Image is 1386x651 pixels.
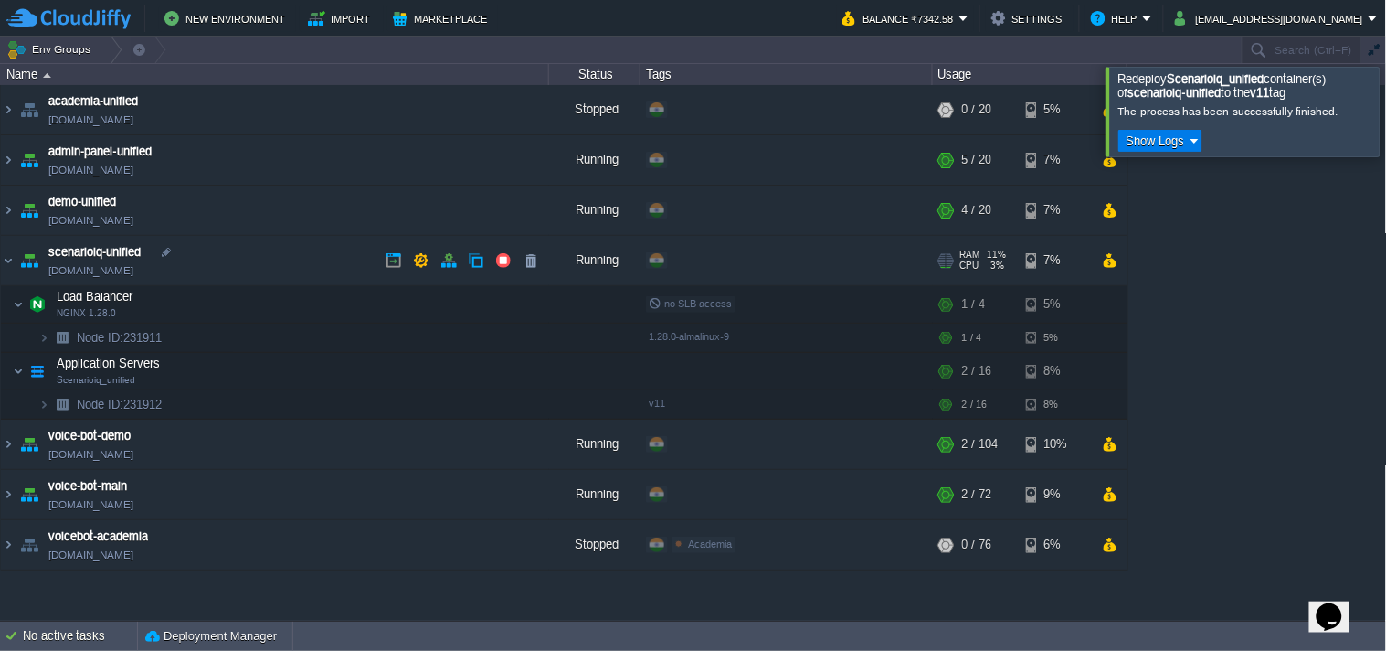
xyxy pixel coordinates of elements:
div: 7% [1026,186,1085,235]
button: Help [1091,7,1143,29]
span: 3% [987,261,1005,272]
button: New Environment [164,7,291,29]
span: 1.28.0-almalinux-9 [649,331,729,342]
span: 231911 [75,330,164,346]
button: Show Logs [1121,133,1190,149]
img: AMDAwAAAACH5BAEAAAAALAAAAAABAAEAAAICRAEAOw== [1,520,16,570]
div: 1 / 4 [962,324,981,352]
a: [DOMAIN_NAME] [48,211,133,229]
span: Load Balancer [55,289,135,304]
div: Stopped [549,85,640,134]
div: Usage [934,64,1127,85]
span: academia-unified [48,92,138,111]
img: AMDAwAAAACH5BAEAAAAALAAAAAABAAEAAAICRAEAOw== [38,324,49,352]
div: 8% [1026,390,1085,419]
div: 2 / 16 [962,353,991,390]
span: 11% [988,250,1007,261]
a: [DOMAIN_NAME] [48,445,133,464]
div: 2 / 104 [962,420,998,469]
span: Academia [688,539,732,550]
span: Node ID: [77,398,123,411]
button: Marketplace [393,7,492,29]
div: Running [549,186,640,235]
button: Import [308,7,376,29]
img: AMDAwAAAACH5BAEAAAAALAAAAAABAAEAAAICRAEAOw== [43,73,51,78]
img: AMDAwAAAACH5BAEAAAAALAAAAAABAAEAAAICRAEAOw== [25,353,50,390]
div: The process has been successfully finished. [1118,104,1375,119]
iframe: chat widget [1309,578,1368,633]
button: Deployment Manager [145,627,277,646]
button: Balance ₹7342.58 [842,7,959,29]
a: [DOMAIN_NAME] [48,261,133,280]
div: 8% [1026,353,1085,390]
button: [EMAIL_ADDRESS][DOMAIN_NAME] [1175,7,1369,29]
img: CloudJiffy [6,7,131,30]
button: Settings [991,7,1068,29]
a: [DOMAIN_NAME] [48,546,133,564]
img: AMDAwAAAACH5BAEAAAAALAAAAAABAAEAAAICRAEAOw== [16,470,42,519]
div: 5% [1026,286,1085,323]
div: 6% [1026,520,1085,570]
b: Scenarioiq_unified [1168,72,1264,86]
a: [DOMAIN_NAME] [48,161,133,179]
a: scenarioiq-unified [48,243,141,261]
b: v11 [1251,86,1270,100]
div: Running [549,420,640,469]
a: demo-unified [48,193,116,211]
img: AMDAwAAAACH5BAEAAAAALAAAAAABAAEAAAICRAEAOw== [1,236,16,285]
span: NGINX 1.28.0 [57,308,116,319]
img: AMDAwAAAACH5BAEAAAAALAAAAAABAAEAAAICRAEAOw== [16,236,42,285]
b: scenarioiq-unified [1128,86,1221,100]
img: AMDAwAAAACH5BAEAAAAALAAAAAABAAEAAAICRAEAOw== [1,420,16,469]
div: Name [2,64,548,85]
img: AMDAwAAAACH5BAEAAAAALAAAAAABAAEAAAICRAEAOw== [25,286,50,323]
img: AMDAwAAAACH5BAEAAAAALAAAAAABAAEAAAICRAEAOw== [49,324,75,352]
div: Stopped [549,520,640,570]
span: no SLB access [649,298,732,309]
div: 1 / 4 [962,286,985,323]
div: Status [550,64,640,85]
img: AMDAwAAAACH5BAEAAAAALAAAAAABAAEAAAICRAEAOw== [16,85,42,134]
div: Running [549,236,640,285]
div: Running [549,470,640,519]
span: voice-bot-demo [48,427,131,445]
div: 5% [1026,85,1085,134]
img: AMDAwAAAACH5BAEAAAAALAAAAAABAAEAAAICRAEAOw== [16,520,42,570]
div: 9% [1026,470,1085,519]
a: admin-panel-unified [48,143,152,161]
span: Node ID: [77,331,123,345]
img: AMDAwAAAACH5BAEAAAAALAAAAAABAAEAAAICRAEAOw== [16,186,42,235]
div: 7% [1026,236,1085,285]
div: 0 / 20 [962,85,991,134]
div: 2 / 16 [962,390,987,419]
a: [DOMAIN_NAME] [48,496,133,514]
img: AMDAwAAAACH5BAEAAAAALAAAAAABAAEAAAICRAEAOw== [38,390,49,419]
img: AMDAwAAAACH5BAEAAAAALAAAAAABAAEAAAICRAEAOw== [49,390,75,419]
a: [DOMAIN_NAME] [48,111,133,129]
img: AMDAwAAAACH5BAEAAAAALAAAAAABAAEAAAICRAEAOw== [16,420,42,469]
div: 0 / 76 [962,520,991,570]
button: Env Groups [6,37,97,62]
div: 4 / 20 [962,186,991,235]
div: 7% [1026,135,1085,185]
div: Tags [641,64,932,85]
span: Scenarioiq_unified [57,375,135,386]
a: Node ID:231912 [75,397,164,412]
img: AMDAwAAAACH5BAEAAAAALAAAAAABAAEAAAICRAEAOw== [1,85,16,134]
a: Node ID:231911 [75,330,164,346]
div: 5 / 20 [962,135,991,185]
img: AMDAwAAAACH5BAEAAAAALAAAAAABAAEAAAICRAEAOw== [13,286,24,323]
div: Running [549,135,640,185]
span: RAM [960,250,980,261]
a: voicebot-academia [48,528,148,546]
div: No active tasks [23,622,137,651]
a: voice-bot-main [48,477,127,496]
img: AMDAwAAAACH5BAEAAAAALAAAAAABAAEAAAICRAEAOw== [1,470,16,519]
img: AMDAwAAAACH5BAEAAAAALAAAAAABAAEAAAICRAEAOw== [1,186,16,235]
div: 5% [1026,324,1085,352]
